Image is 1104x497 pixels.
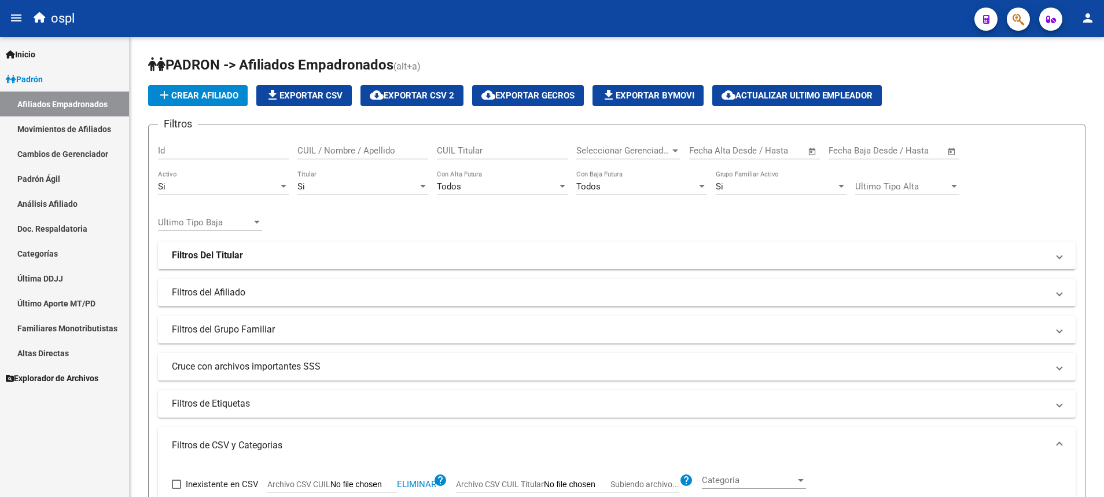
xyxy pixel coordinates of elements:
span: Exportar CSV [266,90,343,101]
span: Si [297,181,305,192]
span: Actualizar ultimo Empleador [722,90,873,101]
mat-icon: file_download [266,88,279,102]
span: Padrón [6,73,43,86]
input: Archivo CSV CUIL TitularSubiendo archivo... [544,480,610,490]
mat-panel-title: Filtros del Afiliado [172,286,1048,299]
span: (alt+a) [393,61,421,72]
button: Exportar CSV [256,85,352,106]
button: Crear Afiliado [148,85,248,106]
mat-icon: help [679,473,693,487]
mat-panel-title: Filtros de CSV y Categorias [172,439,1048,452]
button: Open calendar [945,145,959,158]
mat-expansion-panel-header: Filtros Del Titular [158,242,1076,269]
input: Fecha fin [886,145,942,156]
span: ospl [51,6,75,31]
button: Exportar GECROS [472,85,584,106]
span: Ultimo Tipo Baja [158,217,252,228]
mat-icon: cloud_download [370,88,384,102]
span: Explorador de Archivos [6,372,98,385]
span: Exportar Bymovi [602,90,694,101]
span: Inexistente en CSV [186,477,259,491]
button: Exportar Bymovi [593,85,704,106]
mat-expansion-panel-header: Cruce con archivos importantes SSS [158,353,1076,381]
span: Si [716,181,723,192]
mat-expansion-panel-header: Filtros del Grupo Familiar [158,316,1076,343]
mat-expansion-panel-header: Filtros de CSV y Categorias [158,427,1076,464]
strong: Filtros Del Titular [172,249,243,262]
span: Eliminar [397,479,436,489]
span: Exportar CSV 2 [370,90,454,101]
mat-icon: help [433,473,447,487]
span: Inicio [6,48,35,61]
span: Ultimo Tipo Alta [855,181,949,192]
mat-icon: cloud_download [722,88,735,102]
mat-icon: menu [9,11,23,25]
span: Categoria [702,475,796,485]
input: Archivo CSV CUIL [330,480,397,490]
span: Seleccionar Gerenciador [576,145,670,156]
span: Crear Afiliado [157,90,238,101]
span: Subiendo archivo... [610,480,679,489]
span: Si [158,181,165,192]
mat-panel-title: Cruce con archivos importantes SSS [172,360,1048,373]
mat-panel-title: Filtros del Grupo Familiar [172,323,1048,336]
h3: Filtros [158,116,198,132]
span: Todos [437,181,461,192]
button: Exportar CSV 2 [360,85,463,106]
button: Actualizar ultimo Empleador [712,85,882,106]
mat-icon: cloud_download [481,88,495,102]
span: Archivo CSV CUIL [267,480,330,489]
input: Fecha fin [746,145,803,156]
iframe: Intercom live chat [1065,458,1092,485]
mat-icon: file_download [602,88,616,102]
span: Todos [576,181,601,192]
input: Fecha inicio [689,145,736,156]
input: Fecha inicio [829,145,875,156]
mat-expansion-panel-header: Filtros de Etiquetas [158,390,1076,418]
mat-panel-title: Filtros de Etiquetas [172,397,1048,410]
button: Open calendar [806,145,819,158]
mat-expansion-panel-header: Filtros del Afiliado [158,279,1076,306]
button: Eliminar [397,481,436,488]
span: PADRON -> Afiliados Empadronados [148,57,393,73]
mat-icon: person [1081,11,1095,25]
mat-icon: add [157,88,171,102]
span: Archivo CSV CUIL Titular [456,480,544,489]
span: Exportar GECROS [481,90,575,101]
